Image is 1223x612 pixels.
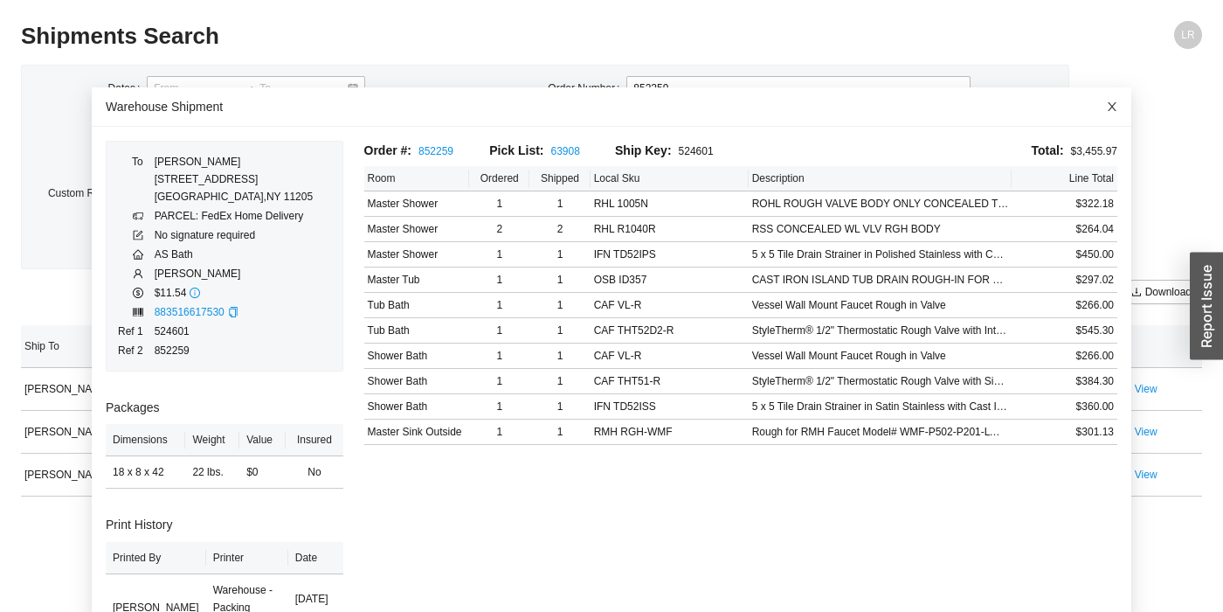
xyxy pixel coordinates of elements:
[244,82,256,94] span: to
[133,268,143,279] span: user
[1135,383,1157,395] a: View
[228,307,238,317] span: copy
[1181,21,1194,49] span: LR
[469,191,529,217] td: 1
[1145,283,1192,301] span: Download
[469,344,529,369] td: 1
[548,76,626,101] label: Order Number
[259,80,346,97] input: To
[1121,280,1202,304] button: downloadDownload
[469,318,529,344] td: 1
[752,347,1009,365] div: Vessel Wall Mount Faucet Rough in Valve
[364,344,470,369] td: Shower Bath
[155,306,225,318] a: 883516617530
[133,307,143,317] span: barcode
[752,423,1009,441] div: Rough for RMH Faucet Model# WMF-P502-P201-LW20-BL
[1012,344,1117,369] td: $266.00
[364,369,470,394] td: Shower Bath
[154,264,314,283] td: [PERSON_NAME]
[741,141,1117,161] div: $3,455.97
[591,217,749,242] td: RHL R1040R
[591,344,749,369] td: CAF VL-R
[228,303,238,321] div: Copy
[154,283,314,303] td: $11.54
[1131,287,1142,299] span: download
[24,337,146,355] span: Ship To
[1012,217,1117,242] td: $264.04
[469,166,529,191] th: Ordered
[21,21,907,52] h2: Shipments Search
[185,424,239,456] th: Weight
[106,424,185,456] th: Dimensions
[286,424,342,456] th: Insured
[752,322,1009,339] div: StyleTherm® 1/2" Thermostatic Rough Valve with Integral Non-Shared Dual Outlets and Integral Sing...
[591,394,749,420] td: IFN TD52ISS
[529,318,590,344] td: 1
[106,515,343,535] h3: Print History
[529,268,590,293] td: 1
[48,181,147,205] label: Custom Reference
[469,369,529,394] td: 1
[752,296,1009,314] div: Vessel Wall Mount Faucet Rough in Valve
[529,166,590,191] th: Shipped
[529,369,590,394] td: 1
[1012,420,1117,445] td: $301.13
[591,420,749,445] td: RMH RGH-WMF
[106,97,1117,116] div: Warehouse Shipment
[106,398,343,418] h3: Packages
[190,288,200,298] span: info-circle
[364,420,470,445] td: Master Sink Outside
[469,268,529,293] td: 1
[244,82,256,94] span: swap-right
[364,293,470,318] td: Tub Bath
[154,80,240,97] input: From
[154,341,314,360] td: 852259
[591,369,749,394] td: CAF THT51-R
[591,191,749,217] td: RHL 1005N
[529,293,590,318] td: 1
[1012,166,1117,191] th: Line Total
[591,318,749,344] td: CAF THT52D2-R
[591,293,749,318] td: CAF VL-R
[529,217,590,242] td: 2
[529,394,590,420] td: 1
[1012,293,1117,318] td: $266.00
[106,542,206,574] th: Printed By
[364,242,470,268] td: Master Shower
[752,246,1009,263] div: 5 x 5 Tile Drain Strainer in Polished Stainless with Cast Iron Drain Body, 2" Outlet
[529,420,590,445] td: 1
[1131,325,1202,368] th: undefined sortable
[286,456,342,489] td: No
[591,166,749,191] th: Local Sku
[108,76,148,101] label: Dates
[364,191,470,217] td: Master Shower
[591,242,749,268] td: IFN TD52IPS
[591,268,749,293] td: OSB ID357
[551,145,580,157] a: 63908
[133,249,143,260] span: home
[154,226,314,245] td: No signature required
[21,368,162,411] td: [PERSON_NAME]
[752,195,1009,212] div: ROHL ROUGH VALVE BODY ONLY CONCEALED THERMOSTATIC MIXER WITHOUT VOLUME FLOW CONTROL WITH 3/4^ NPT...
[117,152,154,206] td: To
[364,394,470,420] td: Shower Bath
[615,141,741,161] div: 524601
[239,456,286,489] td: $0
[615,143,672,157] span: Ship Key:
[752,271,1009,289] div: CAST IRON ISLAND TUB DRAIN ROUGH-IN FOR FREESTANDING BATH TUBS
[752,398,1009,415] div: 5 x 5 Tile Drain Strainer in Satin Stainless with Cast Iron Drain Body, 2" Outlet
[489,143,543,157] span: Pick List:
[21,454,162,497] td: [PERSON_NAME]
[752,372,1009,390] div: StyleTherm® 1/2" Thermostatic Rough Valve with Single Integral Volume Control
[133,288,143,298] span: dollar
[529,191,590,217] td: 1
[155,153,313,205] div: [PERSON_NAME] [STREET_ADDRESS] [GEOGRAPHIC_DATA] , NY 11205
[469,293,529,318] td: 1
[1032,143,1064,157] span: Total:
[752,220,1009,238] div: RSS CONCEALED WL VLV RGH BODY
[1012,268,1117,293] td: $297.02
[364,268,470,293] td: Master Tub
[749,166,1012,191] th: Description
[1135,426,1157,438] a: View
[239,424,286,456] th: Value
